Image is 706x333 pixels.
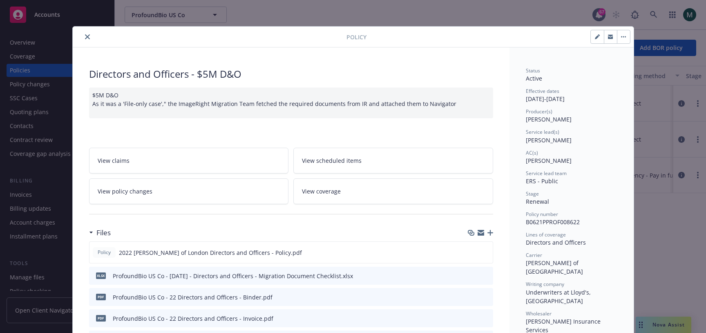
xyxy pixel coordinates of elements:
[113,272,353,280] div: ProfoundBio US Co - [DATE] - Directors and Officers - Migration Document Checklist.xlsx
[526,170,567,177] span: Service lead team
[526,88,617,103] div: [DATE] - [DATE]
[98,156,130,165] span: View claims
[526,310,552,317] span: Wholesaler
[98,187,152,196] span: View policy changes
[89,67,493,81] div: Directors and Officers - $5M D&O
[526,67,540,74] span: Status
[469,314,476,323] button: download file
[346,33,366,41] span: Policy
[526,211,558,218] span: Policy number
[293,178,493,204] a: View coverage
[526,128,559,135] span: Service lead(s)
[526,281,564,288] span: Writing company
[526,74,542,82] span: Active
[96,272,106,279] span: xlsx
[113,293,273,301] div: ProfoundBio US Co - 22 Directors and Officers - Binder.pdf
[526,190,539,197] span: Stage
[293,148,493,173] a: View scheduled items
[526,157,572,164] span: [PERSON_NAME]
[89,178,289,204] a: View policy changes
[526,218,580,226] span: B0621PPROF008622
[89,227,111,238] div: Files
[526,108,552,115] span: Producer(s)
[113,314,273,323] div: ProfoundBio US Co - 22 Directors and Officers - Invoice.pdf
[482,248,489,257] button: preview file
[96,315,106,321] span: pdf
[483,272,490,280] button: preview file
[526,88,559,94] span: Effective dates
[526,177,558,185] span: ERS - Public
[469,248,476,257] button: download file
[83,32,92,42] button: close
[526,238,617,247] div: Directors and Officers
[469,272,476,280] button: download file
[526,231,566,238] span: Lines of coverage
[483,314,490,323] button: preview file
[526,136,572,144] span: [PERSON_NAME]
[96,294,106,300] span: pdf
[469,293,476,301] button: download file
[96,249,112,256] span: Policy
[96,227,111,238] h3: Files
[483,293,490,301] button: preview file
[526,149,538,156] span: AC(s)
[526,252,542,259] span: Carrier
[119,248,302,257] span: 2022 [PERSON_NAME] of London Directors and Officers - Policy.pdf
[302,156,362,165] span: View scheduled items
[526,115,572,123] span: [PERSON_NAME]
[526,198,549,205] span: Renewal
[526,288,592,305] span: Underwriters at Lloyd's, [GEOGRAPHIC_DATA]
[302,187,341,196] span: View coverage
[89,88,493,118] div: $5M D&O As it was a 'File-only case'," the ImageRight Migration Team fetched the required documen...
[526,259,583,275] span: [PERSON_NAME] of [GEOGRAPHIC_DATA]
[89,148,289,173] a: View claims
